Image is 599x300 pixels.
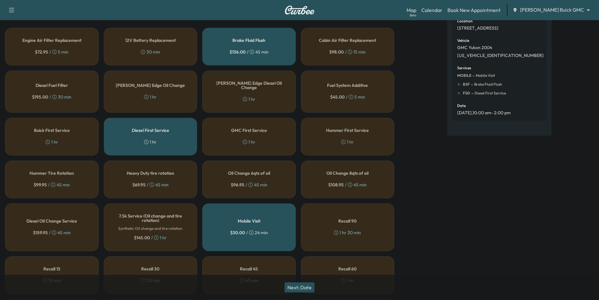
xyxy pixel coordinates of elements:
p: [US_VEHICLE_IDENTIFICATION_NUMBER] [457,53,544,59]
h5: Brake Fluid Flush [232,38,265,42]
a: MapBeta [407,6,416,14]
span: Brake Fluid Flush [473,82,502,87]
span: $ 136.00 [230,49,246,55]
span: $ 159.95 [33,229,48,236]
h5: 12V Battery Replacement [125,38,176,42]
span: Diesel First Service [473,91,506,96]
div: / 45 min [230,49,269,55]
p: [DATE] , 10:00 am - 2:00 pm [457,110,511,116]
div: 1 hr [144,94,157,100]
a: Book New Appointment [447,6,501,14]
h5: Engine Air Filter Replacement [22,38,81,42]
h6: Synthetic Oil change and tire rotation [118,226,182,231]
p: [STREET_ADDRESS] [457,25,498,31]
div: 1 hr [144,139,157,145]
span: [PERSON_NAME] Buick GMC [520,6,584,14]
h5: Diesel Oil Change Service [26,219,77,223]
h5: Mobile Visit [238,219,260,223]
span: $ 30.00 [230,229,245,236]
h5: Buick First Service [34,128,70,133]
div: 30 min [141,49,160,55]
span: $ 45.00 [330,94,345,100]
span: $ 99.95 [34,182,47,188]
h6: Services [457,66,471,70]
h5: GMC First Service [231,128,267,133]
h5: 7.5k Service (Oil change and tire rotation) [114,214,187,223]
div: 1 hr [46,139,58,145]
h5: [PERSON_NAME] Edge Oil Change [116,83,185,88]
div: / 1 hr [134,235,167,241]
div: / 45 min [34,182,70,188]
h5: Fuel System Additive [327,83,368,88]
div: / 45 min [33,229,71,236]
div: / 24 min [230,229,268,236]
h5: Diesel First Service [132,128,169,133]
span: Mobile Visit [474,73,495,78]
h5: [PERSON_NAME] Edge Diesel Oil Change [213,81,286,90]
span: $ 98.00 [329,49,344,55]
span: $ 108.95 [328,182,344,188]
span: FSD [463,91,470,96]
h5: Oil Change 8qts of oil [326,171,369,175]
span: MOBILE [457,73,471,78]
div: 1 hr [243,96,255,102]
div: 1 hr 30 min [334,229,361,236]
div: / 15 min [329,49,366,55]
span: $ 195.00 [32,94,48,100]
h5: Diesel Fuel Filter [36,83,68,88]
a: Calendar [421,6,442,14]
span: $ 96.95 [231,182,244,188]
h6: Location [457,19,473,23]
span: $ 69.95 [132,182,146,188]
div: / 5 min [35,49,69,55]
div: 1 hr [341,139,354,145]
h5: Heavy Duty tire rotation [127,171,174,175]
h5: Recall 60 [338,267,357,271]
div: 1 hr [243,139,255,145]
h5: Recall 45 [240,267,258,271]
h6: Date [457,104,466,108]
div: / 30 min [32,94,71,100]
h6: Vehicle [457,39,469,42]
div: / 45 min [328,182,367,188]
span: - [471,72,474,79]
p: GMC Yukon 2004 [457,45,492,51]
h5: Recall 90 [338,219,357,223]
h5: Oil Change 6qts of oil [228,171,270,175]
div: / 5 min [330,94,365,100]
div: / 45 min [231,182,267,188]
span: - [470,90,473,96]
h5: Hummer Tire Rotation [30,171,74,175]
h5: Recall 30 [141,267,159,271]
span: $ 72.95 [35,49,48,55]
div: Beta [410,13,416,18]
span: $ 145.00 [134,235,150,241]
button: Next: Date [285,282,314,292]
h5: Cabin Air Filter Replacement [319,38,376,42]
img: Curbee Logo [285,6,315,14]
span: BSF [463,82,470,87]
h5: Recall 15 [43,267,60,271]
h5: Hummer First Service [326,128,369,133]
div: / 45 min [132,182,169,188]
span: - [470,81,473,88]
